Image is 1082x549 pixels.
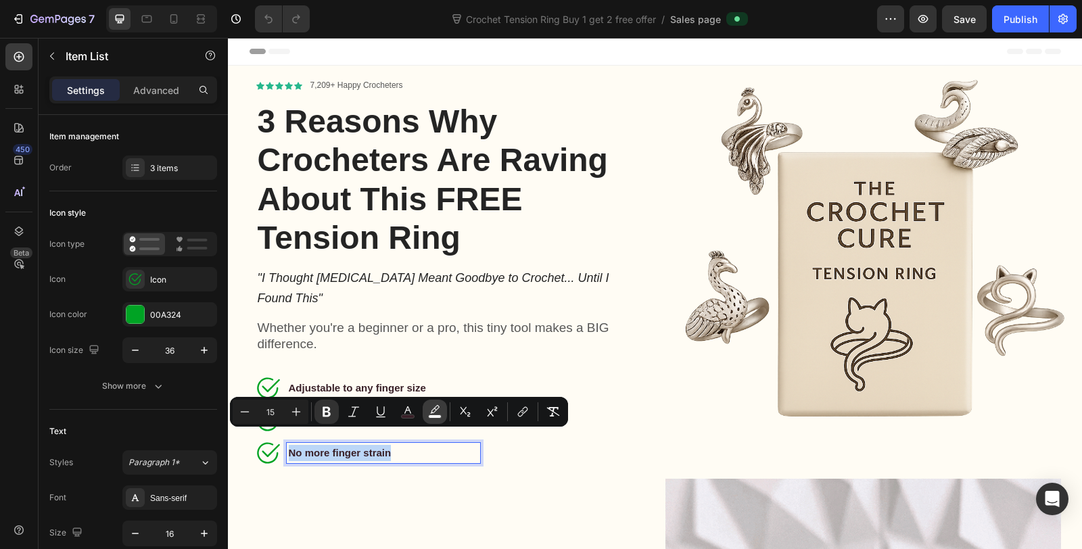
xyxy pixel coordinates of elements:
div: 3 items [150,162,214,174]
div: Icon [49,273,66,285]
div: Editor contextual toolbar [230,397,568,427]
div: Sans-serif [150,492,214,504]
button: Paragraph 1* [122,450,217,475]
button: Save [942,5,987,32]
p: 7 [89,11,95,27]
span: Save [954,14,976,25]
div: Font [49,492,66,504]
div: Icon style [49,207,86,219]
div: Size [49,524,85,542]
span: / [661,12,665,26]
div: Publish [1004,12,1037,26]
img: gempages_575442953451864650-59c040b1-f3f7-4def-9276-f998e6ff7d23.png [444,29,855,439]
div: Beta [10,247,32,258]
div: Undo/Redo [255,5,310,32]
iframe: Design area [228,38,1082,549]
button: Show more [49,374,217,398]
div: Item management [49,130,119,143]
div: 450 [13,144,32,155]
div: Icon [150,274,214,286]
span: Crochet Tension Ring Buy 1 get 2 free offer [463,12,659,26]
button: 7 [5,5,101,32]
div: Show more [102,379,165,393]
div: Icon color [49,308,87,320]
span: Paragraph 1* [128,456,180,469]
div: Order [49,162,72,174]
span: Sales page [670,12,721,26]
div: 00A324 [150,309,214,321]
div: Icon size [49,341,102,360]
p: Settings [67,83,105,97]
div: Open Intercom Messenger [1036,483,1068,515]
p: Advanced [133,83,179,97]
div: Text [49,425,66,437]
button: Publish [992,5,1049,32]
div: Icon type [49,238,85,250]
div: Styles [49,456,73,469]
p: Item List [66,48,181,64]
